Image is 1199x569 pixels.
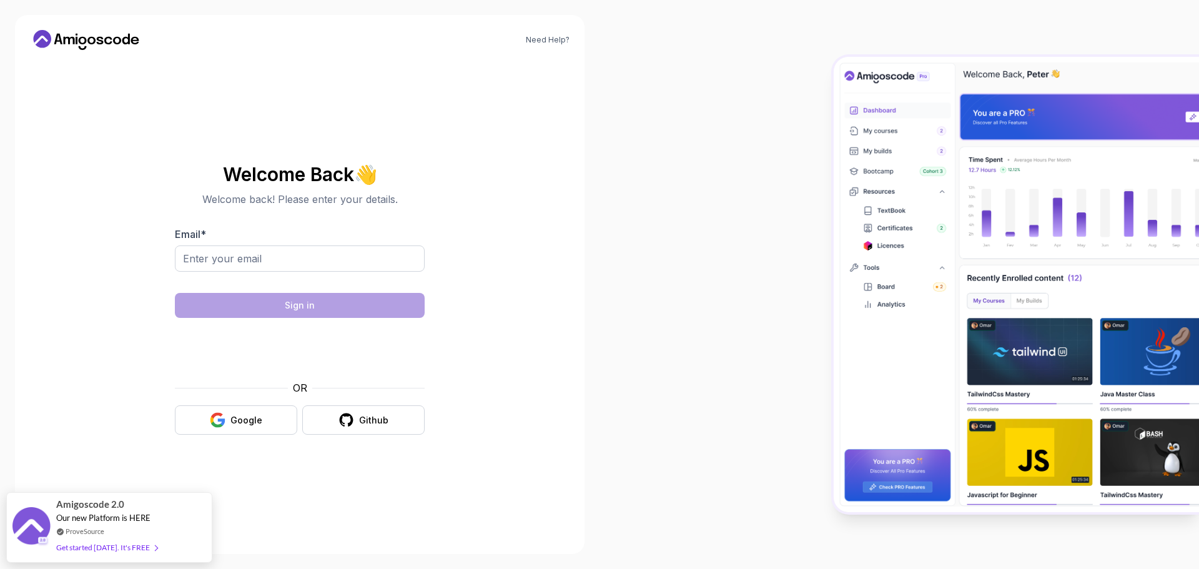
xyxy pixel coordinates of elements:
label: Email * [175,228,206,240]
h2: Welcome Back [175,164,425,184]
span: Our new Platform is HERE [56,513,150,523]
button: Github [302,405,425,435]
div: Github [359,414,388,427]
img: provesource social proof notification image [12,507,50,548]
span: 👋 [354,164,377,184]
img: Amigoscode Dashboard [834,57,1199,512]
button: Google [175,405,297,435]
div: Sign in [285,299,315,312]
a: Home link [30,30,142,50]
iframe: Widget contenant une case à cocher pour le défi de sécurité hCaptcha [205,325,394,373]
p: OR [293,380,307,395]
span: Amigoscode 2.0 [56,497,124,512]
button: Sign in [175,293,425,318]
a: ProveSource [66,526,104,537]
div: Get started [DATE]. It's FREE [56,540,157,555]
a: Need Help? [526,35,570,45]
p: Welcome back! Please enter your details. [175,192,425,207]
div: Google [230,414,262,427]
input: Enter your email [175,245,425,272]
